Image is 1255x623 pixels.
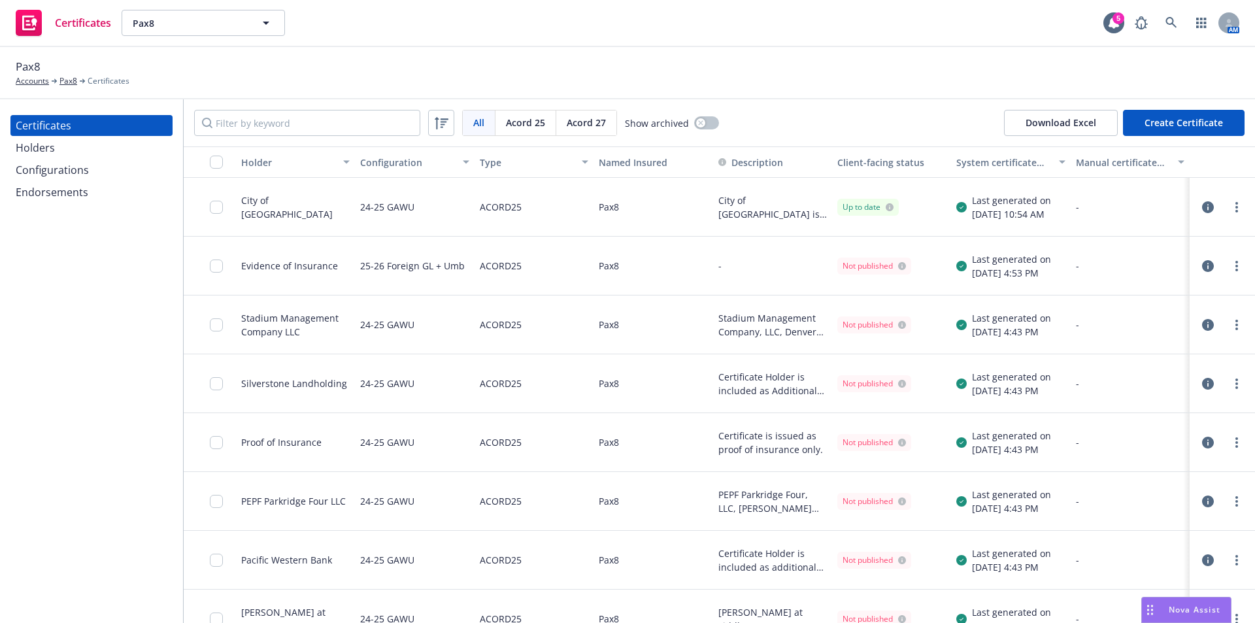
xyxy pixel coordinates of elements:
[1229,317,1245,333] a: more
[16,137,55,158] div: Holders
[480,539,522,581] div: ACORD25
[718,547,827,574] button: Certificate Holder is included as additional insured where required by written contract with resp...
[718,370,827,397] button: Certificate Holder is included as Additional Insured as respects Umbrella Liability in accordance...
[972,266,1051,280] div: [DATE] 4:53 PM
[567,116,606,129] span: Acord 27
[1229,552,1245,568] a: more
[1229,258,1245,274] a: more
[360,421,414,463] div: 24-25 GAWU
[837,156,946,169] div: Client-facing status
[1142,598,1158,622] div: Drag to move
[360,303,414,346] div: 24-25 GAWU
[10,115,173,136] a: Certificates
[1004,110,1118,136] span: Download Excel
[360,186,414,228] div: 24-25 GAWU
[1076,494,1184,508] div: -
[718,311,827,339] button: Stadium Management Company, LLC, Denver Broncos Team, LLC, d/b/a Denver Broncos Football Club , a...
[972,501,1051,515] div: [DATE] 4:43 PM
[972,605,1051,619] div: Last generated on
[1128,10,1154,36] a: Report a Bug
[1158,10,1184,36] a: Search
[1076,318,1184,331] div: -
[210,377,223,390] input: Toggle Row Selected
[16,182,88,203] div: Endorsements
[16,75,49,87] a: Accounts
[1123,110,1245,136] button: Create Certificate
[594,146,712,178] button: Named Insured
[972,488,1051,501] div: Last generated on
[594,472,712,531] div: Pax8
[360,539,414,581] div: 24-25 GAWU
[1229,376,1245,392] a: more
[241,553,332,567] div: Pacific Western Bank
[241,377,347,390] div: Silverstone Landholding
[480,303,522,346] div: ACORD25
[594,354,712,413] div: Pax8
[210,554,223,567] input: Toggle Row Selected
[972,311,1051,325] div: Last generated on
[473,116,484,129] span: All
[236,146,355,178] button: Holder
[594,178,712,237] div: Pax8
[1229,199,1245,215] a: more
[972,443,1051,456] div: [DATE] 4:43 PM
[1076,200,1184,214] div: -
[59,75,77,87] a: Pax8
[972,370,1051,384] div: Last generated on
[1113,12,1124,24] div: 5
[210,201,223,214] input: Toggle Row Selected
[972,252,1051,266] div: Last generated on
[360,156,454,169] div: Configuration
[506,116,545,129] span: Acord 25
[843,437,906,448] div: Not published
[10,5,116,41] a: Certificates
[843,260,906,272] div: Not published
[480,186,522,228] div: ACORD25
[480,244,522,287] div: ACORD25
[241,494,346,508] div: PEPF Parkridge Four LLC
[625,116,689,130] span: Show archived
[718,429,827,456] button: Certificate is issued as proof of insurance only.
[1076,156,1170,169] div: Manual certificate last generated
[1076,377,1184,390] div: -
[1071,146,1190,178] button: Manual certificate last generated
[843,378,906,390] div: Not published
[843,319,906,331] div: Not published
[972,384,1051,397] div: [DATE] 4:43 PM
[718,259,722,273] button: -
[355,146,474,178] button: Configuration
[88,75,129,87] span: Certificates
[972,207,1051,221] div: [DATE] 10:54 AM
[956,156,1050,169] div: System certificate last generated
[10,160,173,180] a: Configurations
[843,201,894,213] div: Up to date
[843,496,906,507] div: Not published
[718,194,827,221] button: City of [GEOGRAPHIC_DATA] is included as an additional insured as required by a written contract ...
[718,488,827,515] button: PEPF Parkridge Four, LLC, [PERSON_NAME] Enterprises Real Estate Group, and Principal Real Estate ...
[972,325,1051,339] div: [DATE] 4:43 PM
[972,560,1051,574] div: [DATE] 4:43 PM
[360,244,465,287] div: 25-26 Foreign GL + Umb
[210,156,223,169] input: Select all
[1229,435,1245,450] a: more
[10,137,173,158] a: Holders
[832,146,951,178] button: Client-facing status
[241,435,322,449] div: Proof of Insurance
[972,429,1051,443] div: Last generated on
[480,421,522,463] div: ACORD25
[210,495,223,508] input: Toggle Row Selected
[599,156,707,169] div: Named Insured
[594,531,712,590] div: Pax8
[16,58,41,75] span: Pax8
[843,554,906,566] div: Not published
[360,480,414,522] div: 24-25 GAWU
[1076,259,1184,273] div: -
[241,194,350,221] div: City of [GEOGRAPHIC_DATA]
[241,259,338,273] div: Evidence of Insurance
